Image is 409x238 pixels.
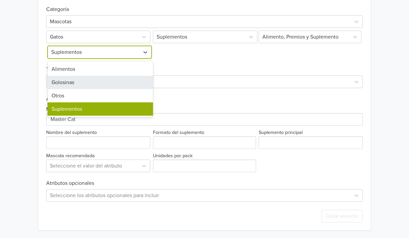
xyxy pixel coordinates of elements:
label: Suplemento principal [259,129,303,136]
label: Marca [46,106,60,113]
h6: Tipo de listado [46,59,363,73]
label: Mascota recomendada [46,152,95,160]
button: Crear anuncio [322,210,363,222]
label: Nombre del suplemento [46,129,97,136]
div: Golosinas [48,76,153,89]
div: Suplementos [48,102,153,116]
h6: Atributos opcionales [46,180,363,186]
label: Unidades por pack [153,152,193,160]
h6: Atributos requeridos [46,96,363,102]
label: Formato del suplemento [153,129,204,136]
div: Otros [48,89,153,102]
div: Alimentos [48,62,153,76]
